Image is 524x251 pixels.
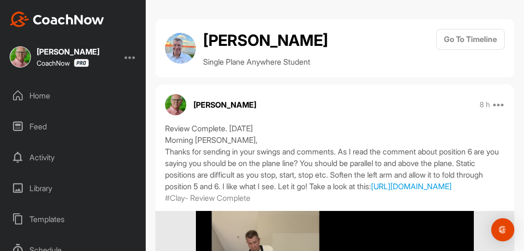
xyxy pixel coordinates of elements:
div: Review Complete. [DATE] Morning [PERSON_NAME], Thanks for sending in your swings and comments. As... [165,123,505,192]
img: CoachNow [10,12,104,27]
p: [PERSON_NAME] [193,99,256,111]
div: [PERSON_NAME] [37,48,99,56]
img: avatar [165,94,186,115]
p: 8 h [480,100,490,110]
div: Activity [5,145,141,169]
button: Go To Timeline [436,29,505,50]
a: [URL][DOMAIN_NAME] [371,181,452,191]
img: avatar [165,33,196,64]
img: square_6ab801a82ed2aee2fbfac5bb68403784.jpg [10,46,31,68]
a: Go To Timeline [436,29,505,68]
div: Open Intercom Messenger [491,218,514,241]
div: Feed [5,114,141,139]
div: Home [5,84,141,108]
div: Library [5,176,141,200]
p: Single Plane Anywhere Student [203,56,328,68]
img: CoachNow Pro [74,59,89,67]
div: CoachNow [37,59,89,67]
p: #Clay- Review Complete [165,192,250,204]
h2: [PERSON_NAME] [203,29,328,52]
div: Templates [5,207,141,231]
